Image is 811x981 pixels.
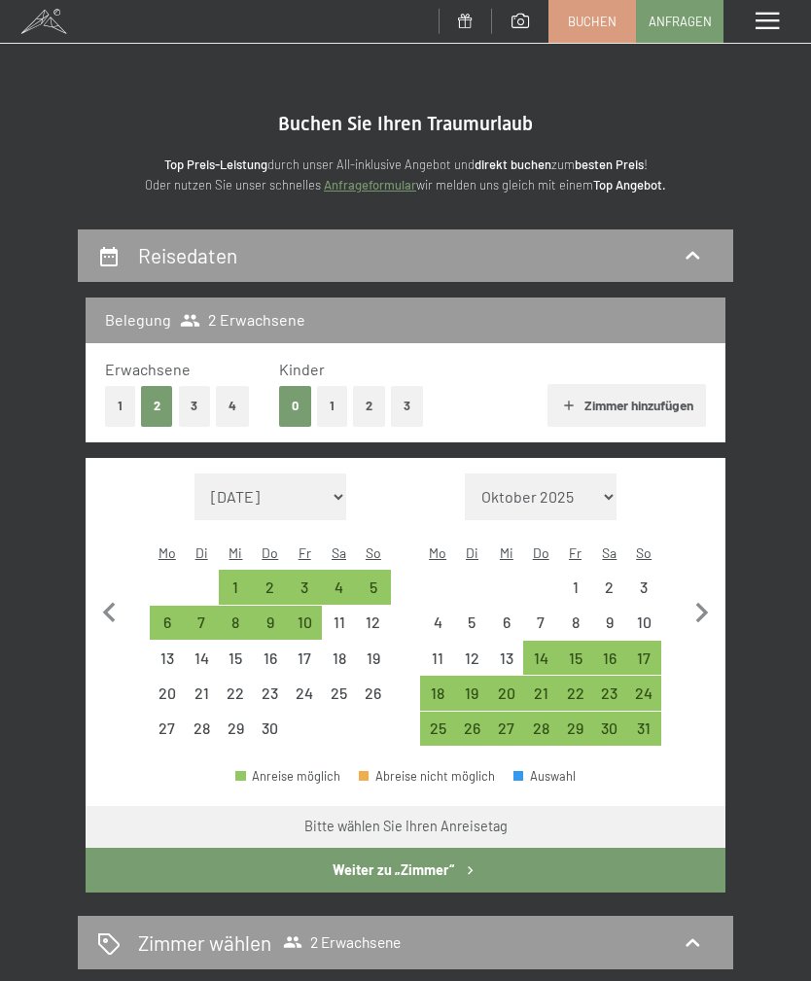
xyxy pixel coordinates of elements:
div: 28 [186,720,216,751]
div: Abreise nicht möglich [359,770,495,783]
div: Anreise nicht möglich [253,676,287,710]
div: 9 [255,614,285,645]
div: Sun May 24 2026 [627,676,661,710]
div: 19 [457,685,487,716]
div: Fri May 29 2026 [558,712,592,746]
div: Anreise nicht möglich [219,676,253,710]
div: 16 [594,650,624,681]
div: Tue Apr 07 2026 [184,606,218,640]
div: Anreise nicht möglich [253,641,287,675]
button: 4 [216,386,249,426]
strong: direkt buchen [475,157,551,172]
div: Anreise nicht möglich [150,676,184,710]
button: 3 [179,386,211,426]
span: Buchen Sie Ihren Traumurlaub [278,112,533,135]
div: Fri Apr 24 2026 [288,676,322,710]
div: Anreise nicht möglich [592,606,626,640]
div: Sun Apr 19 2026 [356,641,390,675]
div: Anreise möglich [356,570,390,604]
div: 1 [560,579,590,610]
span: Buchen [568,13,617,30]
div: Mon May 25 2026 [420,712,454,746]
span: 2 Erwachsene [283,932,401,952]
div: Anreise möglich [288,570,322,604]
div: Wed Apr 01 2026 [219,570,253,604]
div: Mon May 18 2026 [420,676,454,710]
div: Anreise nicht möglich [558,570,592,604]
div: 27 [491,720,521,751]
div: Thu May 21 2026 [523,676,557,710]
a: Anfrageformular [324,177,416,193]
div: Anreise möglich [253,570,287,604]
div: Anreise möglich [489,676,523,710]
div: Anreise nicht möglich [420,641,454,675]
div: Anreise möglich [627,676,661,710]
abbr: Freitag [299,544,311,561]
button: Zimmer hinzufügen [547,384,706,427]
div: Bitte wählen Sie Ihren Anreisetag [304,817,508,836]
a: Buchen [549,1,635,42]
div: Anreise möglich [627,712,661,746]
div: Wed May 27 2026 [489,712,523,746]
div: Anreise möglich [558,676,592,710]
div: Anreise möglich [558,641,592,675]
div: 10 [290,614,320,645]
div: Sat Apr 04 2026 [322,570,356,604]
abbr: Montag [429,544,446,561]
div: Anreise nicht möglich [150,641,184,675]
div: 24 [629,685,659,716]
abbr: Sonntag [636,544,652,561]
div: Anreise nicht möglich [288,641,322,675]
div: 18 [324,650,354,681]
div: Anreise nicht möglich [627,606,661,640]
div: Anreise nicht möglich [592,570,626,604]
div: 19 [358,650,388,681]
div: 4 [422,614,452,645]
div: 4 [324,579,354,610]
div: Anreise möglich [523,712,557,746]
button: 1 [105,386,135,426]
abbr: Mittwoch [229,544,242,561]
div: Fri Apr 10 2026 [288,606,322,640]
div: Anreise nicht möglich [219,641,253,675]
div: Anreise möglich [288,606,322,640]
div: Anreise nicht möglich [322,676,356,710]
div: Sat May 23 2026 [592,676,626,710]
div: Tue May 19 2026 [455,676,489,710]
div: Anreise nicht möglich [420,606,454,640]
div: Wed May 20 2026 [489,676,523,710]
div: 23 [594,685,624,716]
div: 2 [594,579,624,610]
div: 2 [255,579,285,610]
div: Mon Apr 20 2026 [150,676,184,710]
div: 14 [525,650,555,681]
div: 31 [629,720,659,751]
button: 1 [317,386,347,426]
div: Thu May 07 2026 [523,606,557,640]
div: Anreise nicht möglich [523,606,557,640]
div: Tue May 26 2026 [455,712,489,746]
div: Anreise möglich [558,712,592,746]
div: 1 [221,579,251,610]
div: Tue Apr 21 2026 [184,676,218,710]
div: Thu Apr 02 2026 [253,570,287,604]
div: 3 [629,579,659,610]
h2: Zimmer wählen [138,928,271,957]
div: Sun Apr 05 2026 [356,570,390,604]
div: 12 [358,614,388,645]
div: Anreise nicht möglich [455,606,489,640]
div: 9 [594,614,624,645]
a: Anfragen [637,1,723,42]
div: Sun Apr 12 2026 [356,606,390,640]
div: Anreise möglich [592,641,626,675]
div: 21 [186,685,216,716]
div: Anreise nicht möglich [356,641,390,675]
span: 2 Erwachsene [180,309,305,331]
div: Anreise nicht möglich [322,606,356,640]
div: 5 [457,614,487,645]
div: Anreise möglich [253,606,287,640]
div: Fri May 08 2026 [558,606,592,640]
abbr: Dienstag [466,544,478,561]
div: Sat Apr 11 2026 [322,606,356,640]
div: 17 [629,650,659,681]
